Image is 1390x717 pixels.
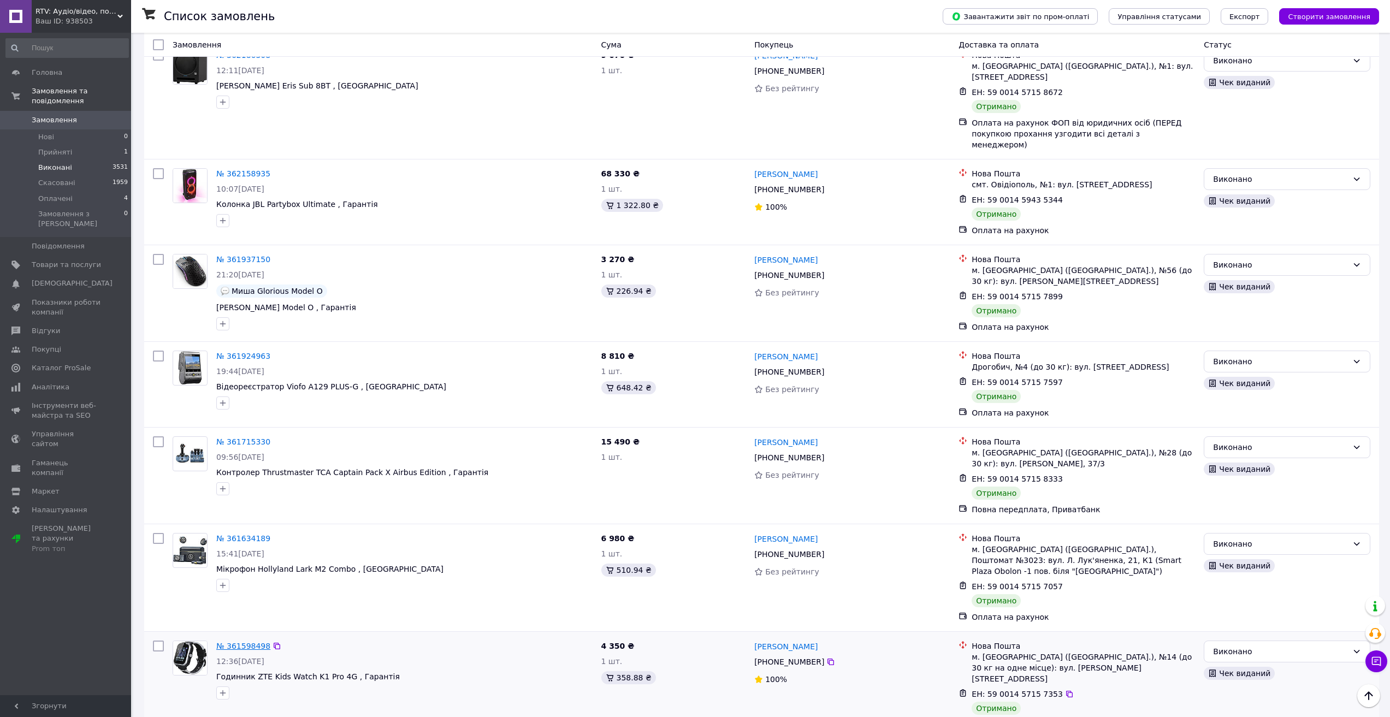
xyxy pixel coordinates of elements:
[216,468,488,477] a: Контролер Thrustmaster TCA Captain Pack X Airbus Edition , Гарантія
[1213,173,1348,185] div: Виконано
[1204,377,1275,390] div: Чек виданий
[216,352,270,360] a: № 361924963
[32,363,91,373] span: Каталог ProSale
[601,352,635,360] span: 8 810 ₴
[32,382,69,392] span: Аналітика
[124,209,128,229] span: 0
[1213,441,1348,453] div: Виконано
[601,169,640,178] span: 68 330 ₴
[1204,559,1275,572] div: Чек виданий
[216,367,264,376] span: 19:44[DATE]
[601,564,656,577] div: 510.94 ₴
[972,407,1195,418] div: Оплата на рахунок
[972,351,1195,362] div: Нова Пошта
[1213,538,1348,550] div: Виконано
[601,367,623,376] span: 1 шт.
[216,672,400,681] a: Годинник ZTE Kids Watch K1 Pro 4G , Гарантія
[38,209,124,229] span: Замовлення з [PERSON_NAME]
[972,702,1021,715] div: Отримано
[765,84,819,93] span: Без рейтингу
[173,641,208,675] a: Фото товару
[1365,650,1387,672] button: Чат з покупцем
[124,147,128,157] span: 1
[113,178,128,188] span: 1959
[754,254,818,265] a: [PERSON_NAME]
[173,50,206,84] img: Фото товару
[752,268,826,283] div: [PHONE_NUMBER]
[601,199,664,212] div: 1 322.80 ₴
[951,11,1089,21] span: Завантажити звіт по пром-оплаті
[1204,40,1232,49] span: Статус
[752,547,826,562] div: [PHONE_NUMBER]
[216,66,264,75] span: 12:11[DATE]
[173,641,207,675] img: Фото товару
[972,304,1021,317] div: Отримано
[124,194,128,204] span: 4
[32,401,101,420] span: Інструменти веб-майстра та SEO
[754,169,818,180] a: [PERSON_NAME]
[5,38,129,58] input: Пошук
[972,594,1021,607] div: Отримано
[752,654,826,669] div: [PHONE_NUMBER]
[972,292,1063,301] span: ЕН: 59 0014 5715 7899
[754,437,818,448] a: [PERSON_NAME]
[173,254,208,289] a: Фото товару
[765,385,819,394] span: Без рейтингу
[972,117,1195,150] div: Оплата на рахунок ФОП від юридичних осіб (ПЕРЕД покупкою прохання узгодити всі деталі з менеджером)
[972,504,1195,515] div: Повна передплата, Приватбанк
[173,533,208,568] a: Фото товару
[1204,194,1275,208] div: Чек виданий
[32,505,87,515] span: Налаштування
[601,66,623,75] span: 1 шт.
[972,225,1195,236] div: Оплата на рахунок
[972,61,1195,82] div: м. [GEOGRAPHIC_DATA] ([GEOGRAPHIC_DATA].), №1: вул. [STREET_ADDRESS]
[972,265,1195,287] div: м. [GEOGRAPHIC_DATA] ([GEOGRAPHIC_DATA].), №56 (до 30 кг): вул. [PERSON_NAME][STREET_ADDRESS]
[1288,13,1370,21] span: Створити замовлення
[216,642,270,650] a: № 361598498
[232,287,323,295] span: Миша Glorious Model O
[972,208,1021,221] div: Отримано
[38,132,54,142] span: Нові
[164,10,275,23] h1: Список замовлень
[972,651,1195,684] div: м. [GEOGRAPHIC_DATA] ([GEOGRAPHIC_DATA].), №14 (до 30 кг на одне місце): вул. [PERSON_NAME][STREE...
[972,322,1195,333] div: Оплата на рахунок
[972,475,1063,483] span: ЕН: 59 0014 5715 8333
[32,86,131,106] span: Замовлення та повідомлення
[221,287,229,295] img: :speech_balloon:
[124,132,128,142] span: 0
[1221,8,1269,25] button: Експорт
[173,40,221,49] span: Замовлення
[972,378,1063,387] span: ЕН: 59 0014 5715 7597
[601,185,623,193] span: 1 шт.
[601,549,623,558] span: 1 шт.
[972,582,1063,591] span: ЕН: 59 0014 5715 7057
[943,8,1098,25] button: Завантажити звіт по пром-оплаті
[601,453,623,461] span: 1 шт.
[216,303,356,312] a: [PERSON_NAME] Model O , Гарантія
[173,442,207,465] img: Фото товару
[972,544,1195,577] div: м. [GEOGRAPHIC_DATA] ([GEOGRAPHIC_DATA].), Поштомат №3023: вул. Л. Лук'яненка, 21, К1 (Smart Plaz...
[601,255,635,264] span: 3 270 ₴
[601,534,635,543] span: 6 980 ₴
[32,260,101,270] span: Товари та послуги
[1204,280,1275,293] div: Чек виданий
[1204,76,1275,89] div: Чек виданий
[752,182,826,197] div: [PHONE_NUMBER]
[216,657,264,666] span: 12:36[DATE]
[754,351,818,362] a: [PERSON_NAME]
[1109,8,1210,25] button: Управління статусами
[1268,11,1379,20] a: Створити замовлення
[601,642,635,650] span: 4 350 ₴
[972,88,1063,97] span: ЕН: 59 0014 5715 8672
[216,185,264,193] span: 10:07[DATE]
[1213,55,1348,67] div: Виконано
[173,436,208,471] a: Фото товару
[216,565,443,573] a: Мікрофон Hollyland Lark M2 Combo , [GEOGRAPHIC_DATA]
[601,657,623,666] span: 1 шт.
[178,351,202,385] img: Фото товару
[216,255,270,264] a: № 361937150
[32,278,113,288] span: [DEMOGRAPHIC_DATA]
[972,447,1195,469] div: м. [GEOGRAPHIC_DATA] ([GEOGRAPHIC_DATA].), №28 (до 30 кг): вул. [PERSON_NAME], 37/3
[38,147,72,157] span: Прийняті
[32,326,60,336] span: Відгуки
